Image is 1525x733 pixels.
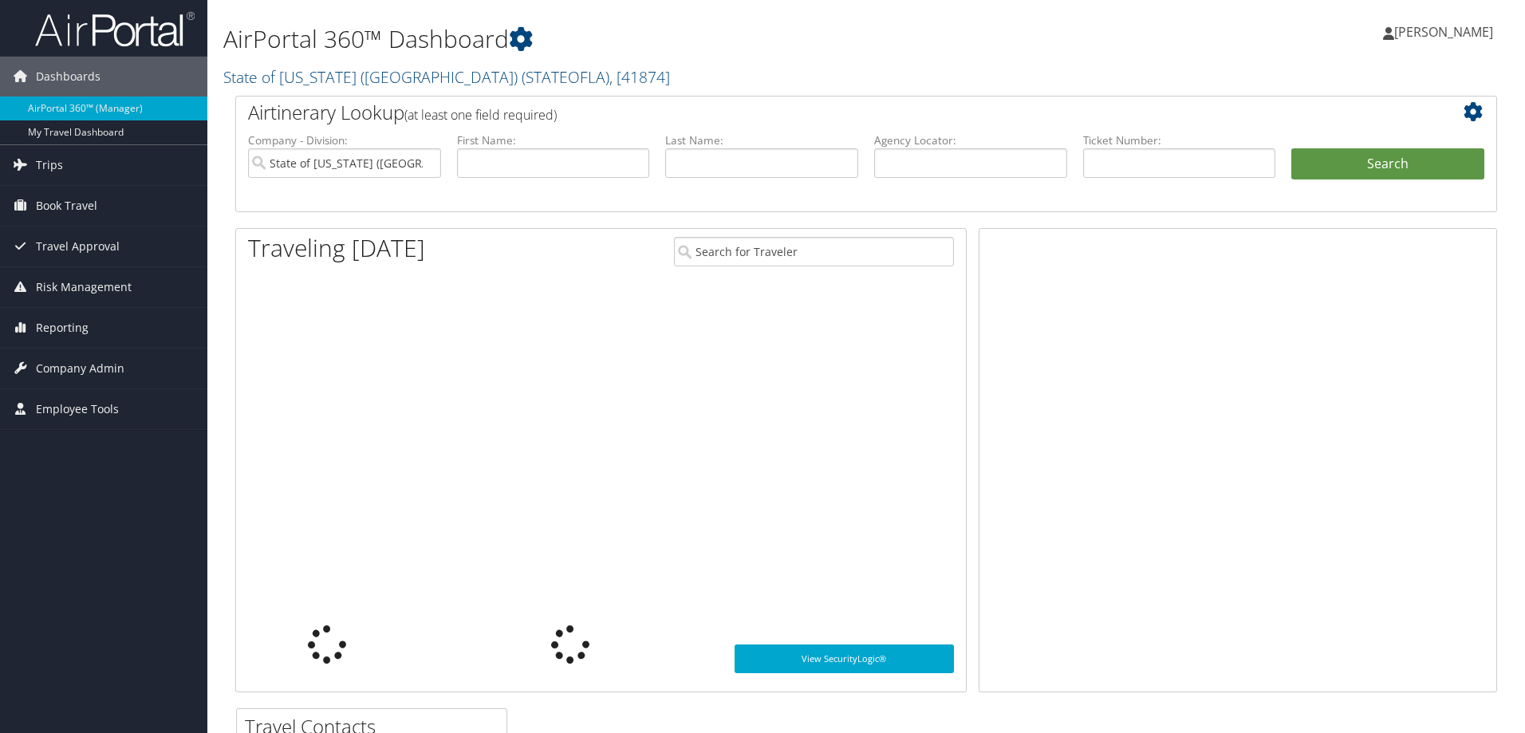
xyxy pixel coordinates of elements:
span: ( STATEOFLA ) [522,66,609,88]
img: airportal-logo.png [35,10,195,48]
span: Dashboards [36,57,100,97]
span: , [ 41874 ] [609,66,670,88]
a: State of [US_STATE] ([GEOGRAPHIC_DATA]) [223,66,670,88]
input: Search for Traveler [674,237,954,266]
label: Ticket Number: [1083,132,1276,148]
label: Company - Division: [248,132,441,148]
span: (at least one field required) [404,106,557,124]
span: Company Admin [36,349,124,388]
label: Last Name: [665,132,858,148]
h2: Airtinerary Lookup [248,99,1379,126]
button: Search [1291,148,1484,180]
label: First Name: [457,132,650,148]
span: Trips [36,145,63,185]
span: Employee Tools [36,389,119,429]
span: Travel Approval [36,227,120,266]
h1: Traveling [DATE] [248,231,425,265]
label: Agency Locator: [874,132,1067,148]
span: Book Travel [36,186,97,226]
span: Risk Management [36,267,132,307]
a: [PERSON_NAME] [1383,8,1509,56]
span: Reporting [36,308,89,348]
a: View SecurityLogic® [735,644,954,673]
span: [PERSON_NAME] [1394,23,1493,41]
h1: AirPortal 360™ Dashboard [223,22,1081,56]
